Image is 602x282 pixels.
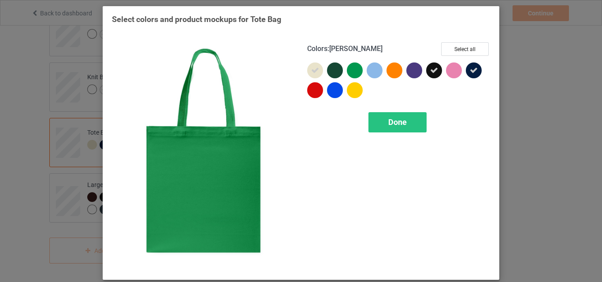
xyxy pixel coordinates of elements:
img: regular.jpg [112,42,295,271]
span: Done [388,117,407,127]
button: Select all [441,42,489,56]
span: [PERSON_NAME] [329,44,383,53]
span: Select colors and product mockups for Tote Bag [112,15,281,24]
span: Colors [307,44,327,53]
h4: : [307,44,383,54]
